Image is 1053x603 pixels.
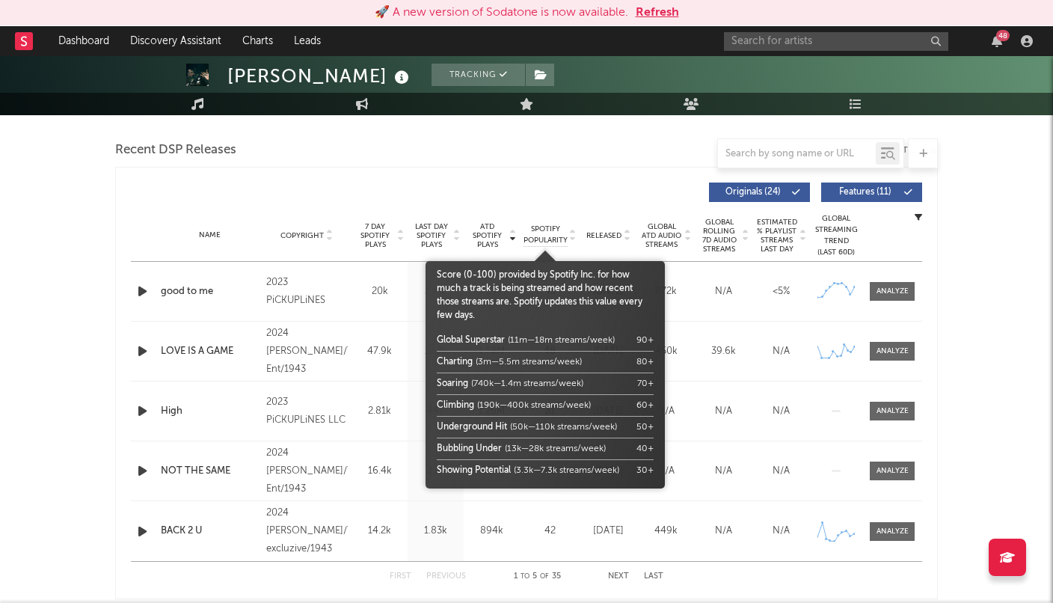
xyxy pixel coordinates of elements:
div: 2024 [PERSON_NAME]/Teamexcluzive Ent/1943 [266,325,348,379]
button: Refresh [636,4,679,22]
span: (740k—1.4m streams/week) [471,379,583,388]
div: N/A [699,524,749,539]
a: Discovery Assistant [120,26,232,56]
div: 40 + [636,442,654,456]
a: NOT THE SAME [161,464,259,479]
span: (11m—18m streams/week) [508,336,615,345]
span: (190k—400k streams/week) [477,401,591,410]
div: 16.4k [355,464,404,479]
div: 2024 [PERSON_NAME]/Teamxclusive Ent/1943 [266,444,348,498]
a: LOVE IS A GAME [161,344,259,359]
span: (13k—28k streams/week) [505,444,606,453]
button: Next [608,572,629,581]
span: Global Rolling 7D Audio Streams [699,218,740,254]
div: 2.2k [411,464,460,479]
div: N/A [699,404,749,419]
span: Estimated % Playlist Streams Last Day [756,218,797,254]
div: 2023 PiCKUPLiNES [266,274,348,310]
span: Global Superstar [437,336,505,345]
div: [DATE] [583,524,633,539]
div: N/A [756,404,806,419]
div: 1.83k [411,524,460,539]
span: Underground Hit [437,423,507,432]
div: 50 + [636,420,654,434]
div: 39.6k [699,344,749,359]
div: N/A [641,464,691,479]
div: 20k [355,284,404,299]
div: 48 [996,30,1010,41]
span: Copyright [280,231,324,240]
div: 872k [641,284,691,299]
div: 3.31k [411,284,460,299]
div: 894k [467,524,516,539]
span: (3.3k—7.3k streams/week) [514,466,619,475]
a: Leads [283,26,331,56]
div: 80 + [636,355,654,369]
button: Tracking [432,64,525,86]
span: Features ( 11 ) [831,188,900,197]
div: 447 [411,404,460,419]
div: 12.2k [411,344,460,359]
button: Features(11) [821,183,922,202]
div: <5% [756,284,806,299]
a: BACK 2 U [161,524,259,539]
span: to [521,573,529,580]
div: 47.9k [355,344,404,359]
a: good to me [161,284,259,299]
span: (50k—110k streams/week) [510,423,617,432]
div: 42 [524,524,576,539]
div: 450k [641,344,691,359]
button: 48 [992,35,1002,47]
div: 70 + [637,377,654,391]
input: Search by song name or URL [718,148,876,160]
div: N/A [756,524,806,539]
div: 🚀 A new version of Sodatone is now available. [375,4,628,22]
div: N/A [699,284,749,299]
span: (3m—5.5m streams/week) [476,358,582,367]
a: High [161,404,259,419]
div: Name [161,230,259,241]
div: 90 + [636,334,654,347]
div: 60 + [636,399,654,412]
span: Charting [437,358,473,367]
span: Released [586,231,621,240]
div: 1 5 35 [496,568,578,586]
button: Last [644,572,663,581]
span: Soaring [437,379,468,388]
div: [PERSON_NAME] [227,64,413,88]
button: First [390,572,411,581]
span: Last Day Spotify Plays [411,222,451,249]
span: Climbing [437,401,474,410]
span: Spotify Popularity [524,224,568,246]
div: 2024 [PERSON_NAME]/Team excluzive/1943 [266,504,348,558]
div: 2.81k [355,404,404,419]
div: N/A [699,464,749,479]
div: N/A [756,344,806,359]
div: 14.2k [355,524,404,539]
div: N/A [756,464,806,479]
div: N/A [641,404,691,419]
a: Dashboard [48,26,120,56]
span: Showing Potential [437,466,511,475]
span: Originals ( 24 ) [719,188,788,197]
input: Search for artists [724,32,948,51]
a: Charts [232,26,283,56]
div: Score (0-100) provided by Spotify Inc. for how much a track is being streamed and how recent thos... [437,269,654,481]
span: ATD Spotify Plays [467,222,507,249]
span: Global ATD Audio Streams [641,222,682,249]
div: 30 + [636,464,654,477]
span: Bubbling Under [437,444,502,453]
span: 7 Day Spotify Plays [355,222,395,249]
div: 2023 PiCKUPLiNES LLC [266,394,348,429]
button: Previous [426,572,466,581]
span: of [540,573,549,580]
div: Global Streaming Trend (Last 60D) [814,213,859,258]
button: Originals(24) [709,183,810,202]
div: 449k [641,524,691,539]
